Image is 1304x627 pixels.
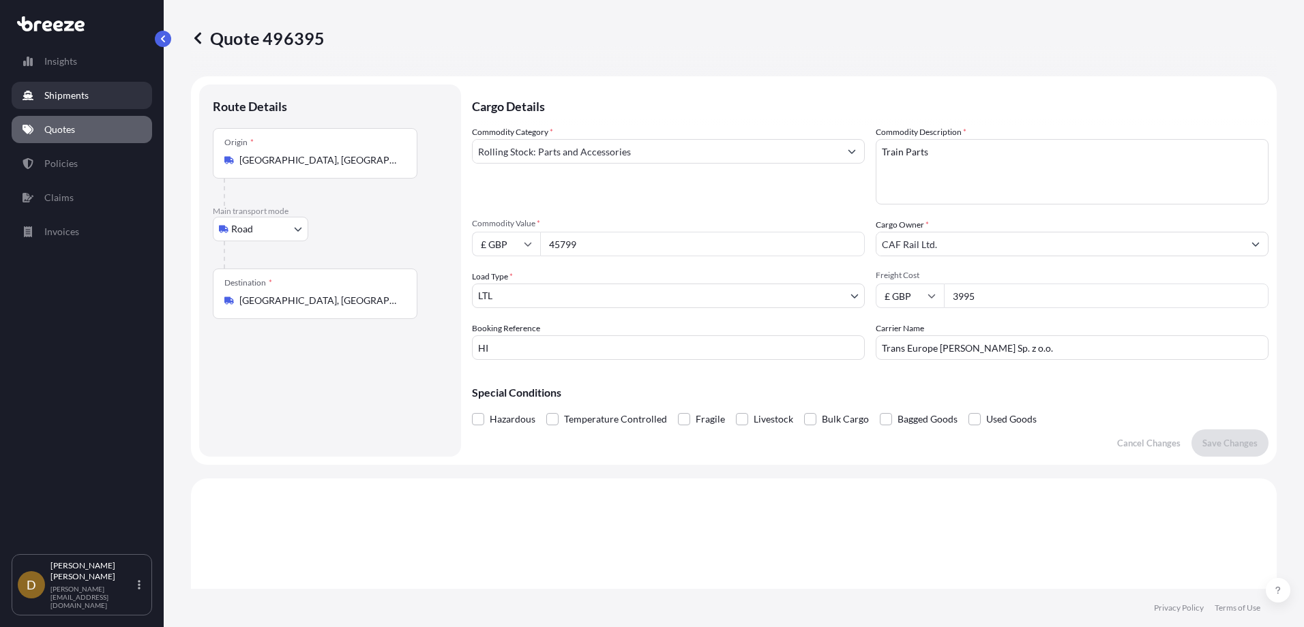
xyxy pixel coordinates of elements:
[1243,232,1268,256] button: Show suggestions
[44,55,77,68] p: Insights
[754,409,793,429] span: Livestock
[12,218,152,245] a: Invoices
[876,125,966,139] label: Commodity Description
[540,232,865,256] input: Type amount
[12,116,152,143] a: Quotes
[472,335,865,360] input: Your internal reference
[224,137,254,148] div: Origin
[213,206,447,217] p: Main transport mode
[1191,429,1269,457] button: Save Changes
[1117,436,1181,450] p: Cancel Changes
[876,322,924,335] label: Carrier Name
[876,335,1269,360] input: Enter name
[876,139,1269,204] textarea: Train Parts
[213,98,287,114] p: Route Details
[44,191,74,204] p: Claims
[472,85,1269,125] p: Cargo Details
[50,560,135,582] p: [PERSON_NAME] [PERSON_NAME]
[472,284,865,308] button: LTL
[564,409,667,429] span: Temperature Controlled
[472,125,553,139] label: Commodity Category
[1202,436,1258,450] p: Save Changes
[898,409,958,429] span: Bagged Goods
[1215,602,1260,613] a: Terms of Use
[224,277,272,288] div: Destination
[44,157,78,170] p: Policies
[473,139,840,164] input: Select a commodity type
[472,322,540,335] label: Booking Reference
[490,409,535,429] span: Hazardous
[1154,602,1204,613] a: Privacy Policy
[12,150,152,177] a: Policies
[239,153,400,167] input: Origin
[1106,429,1191,457] button: Cancel Changes
[44,89,89,102] p: Shipments
[44,225,79,239] p: Invoices
[12,184,152,211] a: Claims
[944,284,1269,308] input: Enter amount
[478,289,492,303] span: LTL
[986,409,1037,429] span: Used Goods
[472,270,513,284] span: Load Type
[472,218,865,229] span: Commodity Value
[840,139,864,164] button: Show suggestions
[231,222,253,236] span: Road
[472,387,1269,398] p: Special Conditions
[12,48,152,75] a: Insights
[191,27,325,49] p: Quote 496395
[876,270,1269,281] span: Freight Cost
[822,409,869,429] span: Bulk Cargo
[12,82,152,109] a: Shipments
[239,294,400,307] input: Destination
[44,123,75,136] p: Quotes
[27,578,36,592] span: D
[213,217,308,241] button: Select transport
[50,585,135,609] p: [PERSON_NAME][EMAIL_ADDRESS][DOMAIN_NAME]
[876,232,1243,256] input: Full name
[876,218,929,232] label: Cargo Owner
[696,409,725,429] span: Fragile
